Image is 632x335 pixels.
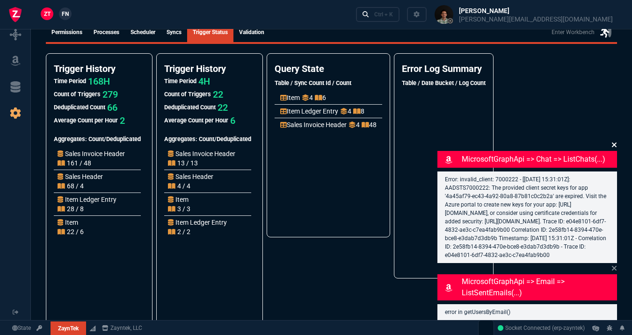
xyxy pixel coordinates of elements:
p: Sales Invoice Header [58,149,125,158]
p: 22 / 6 [58,227,84,236]
p: 22 [218,101,228,114]
h5: Table / Sync Count Id / Count [275,78,382,87]
span: ZT [44,10,51,18]
p: 4H [198,75,210,88]
a: Processes [88,22,125,42]
a: Permissions [46,22,88,42]
p: 6 [315,93,326,102]
a: Trigger Status [187,22,233,42]
a: XY7mlVa9dvJ_iZGUAAGK [498,324,585,332]
p: Item [58,218,84,227]
h4: Trigger History [164,63,255,75]
h5: Average Count per Hour [54,116,118,125]
a: Global State [9,324,34,332]
p: 2 / 2 [168,227,190,236]
p: 48 [362,120,377,129]
h4: Query State [275,63,382,75]
p: 4 [349,120,360,129]
p: 168H [88,75,110,88]
p: Item Ledger Entry [58,195,116,204]
a: syncs [161,22,187,42]
p: MicrosoftGraphApi => email => listSentEmails(...) [462,276,615,299]
h4: Error Log Summary [402,63,486,75]
a: msbcCompanyName [99,324,145,332]
p: 4 [302,93,313,102]
p: 3 / 3 [168,204,190,214]
p: 6 [230,114,235,127]
p: Item [280,93,300,102]
p: 22 [213,88,223,101]
p: 8 [353,107,364,116]
h5: Count of Triggers [164,90,211,99]
p: error in getUsersByEmail() [445,308,610,316]
h5: Aggregates: Count/Deduplicated [164,135,251,143]
h5: Count of Triggers [54,90,101,99]
div: Ctrl + K [374,11,393,18]
p: 28 / 8 [58,204,84,214]
p: Enter Workbench [552,28,595,36]
span: FN [62,10,69,18]
p: 2 [120,114,125,127]
p: 4 [340,107,351,116]
p: Sales Header [168,172,213,181]
a: Validation [233,22,270,42]
h5: Average Count per Hour [164,116,228,125]
p: Sales Invoice Header [168,149,235,158]
p: MicrosoftGraphApi => chat => listChats(...) [462,154,615,165]
h5: Aggregates: Count/Deduplicated [54,135,141,143]
p: Sales Invoice Header [280,120,347,129]
span: Socket Connected (erp-zayntek) [498,325,585,331]
p: 68 / 4 [58,181,84,191]
nx-icon: Enter Workbench [600,25,611,40]
p: 279 [102,88,118,101]
p: 4 / 4 [168,181,190,191]
p: 161 / 48 [58,158,91,168]
a: Scheduler [125,22,161,42]
h5: Table / Date Bucket / Log Count [402,78,486,87]
h5: Deduplicated Count [164,103,216,112]
p: Item Ledger Entry [280,107,338,116]
p: Sales Header [58,172,103,181]
h4: Trigger History [54,63,145,75]
a: API TOKEN [34,324,45,332]
p: 13 / 13 [168,158,198,168]
p: 66 [107,101,117,114]
h5: Time Period [164,77,196,86]
p: Item [168,195,190,204]
h5: Deduplicated Count [54,103,105,112]
p: Item Ledger Entry [168,218,227,227]
h5: Time Period [54,77,86,86]
p: Error: invalid_client: 7000222 - [[DATE] 15:31:01Z]: AADSTS7000222: The provided client secret ke... [445,175,610,259]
